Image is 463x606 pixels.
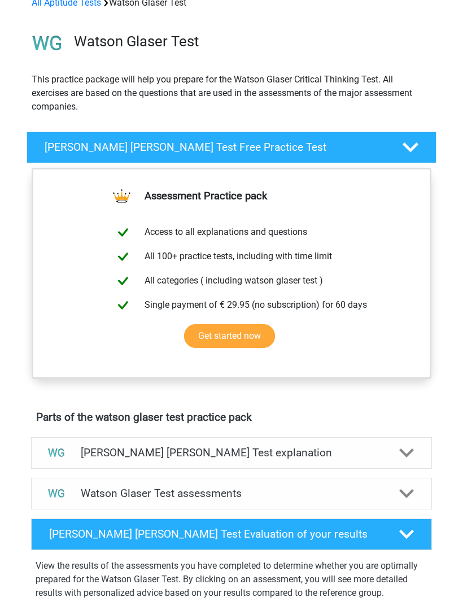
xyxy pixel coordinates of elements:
a: Get started now [184,324,275,348]
h4: [PERSON_NAME] [PERSON_NAME] Test Free Practice Test [45,141,386,154]
p: View the results of the assessments you have completed to determine whether you are optimally pre... [36,559,427,600]
h4: [PERSON_NAME] [PERSON_NAME] Test explanation [81,446,382,459]
a: assessments Watson Glaser Test assessments [27,478,436,509]
img: watson glaser test explanations [45,442,68,464]
img: watson glaser test assessments [45,482,68,505]
img: watson glaser test [27,23,68,64]
a: [PERSON_NAME] [PERSON_NAME] Test Evaluation of your results [27,518,436,550]
h3: Watson Glaser Test [74,33,427,50]
h4: [PERSON_NAME] [PERSON_NAME] Test Evaluation of your results [49,527,382,540]
a: [PERSON_NAME] [PERSON_NAME] Test Free Practice Test [22,132,441,163]
a: explanations [PERSON_NAME] [PERSON_NAME] Test explanation [27,437,436,469]
h4: Parts of the watson glaser test practice pack [36,411,427,424]
p: This practice package will help you prepare for the Watson Glaser Critical Thinking Test. All exe... [32,73,431,114]
h4: Watson Glaser Test assessments [81,487,382,500]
